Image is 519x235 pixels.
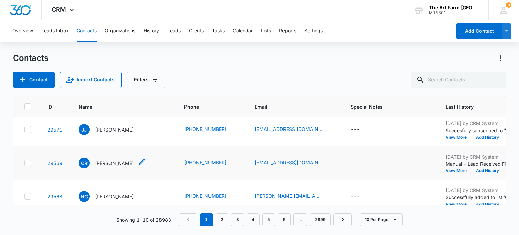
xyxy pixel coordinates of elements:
[216,213,228,226] a: Page 2
[261,20,271,42] button: Lists
[471,202,504,206] button: Add History
[13,53,48,63] h1: Contacts
[351,103,420,110] span: Special Notes
[231,213,244,226] a: Page 3
[47,127,63,133] a: Navigate to contact details page for Juliannep JuliannepFU
[47,194,63,199] a: Navigate to contact details page for Nellie Cronin
[351,125,372,134] div: Special Notes - - Select to Edit Field
[41,20,69,42] button: Leads Inbox
[179,213,352,226] nav: Pagination
[167,20,181,42] button: Leads
[411,72,506,88] input: Search Contacts
[255,103,325,110] span: Email
[351,159,360,167] div: ---
[255,125,335,134] div: Email - andrey.don.x@gmail.com - Select to Edit Field
[233,20,253,42] button: Calendar
[95,193,134,200] p: [PERSON_NAME]
[247,213,259,226] a: Page 4
[351,192,372,201] div: Special Notes - - Select to Edit Field
[79,191,146,202] div: Name - Nellie Cronin - Select to Edit Field
[212,20,225,42] button: Tasks
[95,126,134,133] p: [PERSON_NAME]
[127,72,165,88] button: Filters
[495,53,506,64] button: Actions
[351,159,372,167] div: Special Notes - - Select to Edit Field
[262,213,275,226] a: Page 5
[95,160,134,167] p: [PERSON_NAME]
[60,72,122,88] button: Import Contacts
[52,6,66,13] span: CRM
[429,10,478,15] div: account id
[351,125,360,134] div: ---
[184,159,239,167] div: Phone - (347) 534-5601 - Select to Edit Field
[351,192,360,201] div: ---
[333,213,352,226] a: Next Page
[255,192,322,199] a: [PERSON_NAME][EMAIL_ADDRESS][PERSON_NAME][DOMAIN_NAME]
[255,159,322,166] a: [EMAIL_ADDRESS][DOMAIN_NAME]
[79,158,90,168] span: CR
[144,20,159,42] button: History
[255,159,335,167] div: Email - cocochanel41211@gmail.com - Select to Edit Field
[184,159,226,166] a: [PHONE_NUMBER]
[79,124,146,135] div: Name - Juliannep JuliannepFU - Select to Edit Field
[429,5,478,10] div: account name
[304,20,323,42] button: Settings
[255,192,335,201] div: Email - nellie.boff@gmail.com - Select to Edit Field
[200,213,213,226] em: 1
[279,20,296,42] button: Reports
[189,20,204,42] button: Clients
[13,72,55,88] button: Add Contact
[456,23,502,39] button: Add Contact
[12,20,33,42] button: Overview
[184,125,226,133] a: [PHONE_NUMBER]
[471,169,504,173] button: Add History
[278,213,291,226] a: Page 6
[184,125,239,134] div: Phone - (605) 340-4112 - Select to Edit Field
[79,191,90,202] span: NC
[446,202,471,206] button: View More
[184,192,226,199] a: [PHONE_NUMBER]
[105,20,135,42] button: Organizations
[446,135,471,139] button: View More
[184,192,239,201] div: Phone - (914) 462-6011 - Select to Edit Field
[79,158,146,168] div: Name - Chanel Rivera Ibraimov - Select to Edit Field
[184,103,229,110] span: Phone
[255,125,322,133] a: [EMAIL_ADDRESS][DOMAIN_NAME]
[79,124,90,135] span: JJ
[47,103,53,110] span: ID
[471,135,504,139] button: Add History
[360,213,403,226] button: 10 Per Page
[506,2,511,8] div: notifications count
[116,216,171,224] p: Showing 1-10 of 28983
[47,160,63,166] a: Navigate to contact details page for Chanel Rivera Ibraimov
[446,169,471,173] button: View More
[77,20,97,42] button: Contacts
[310,213,331,226] a: Page 2899
[79,103,158,110] span: Name
[506,2,511,8] span: 9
